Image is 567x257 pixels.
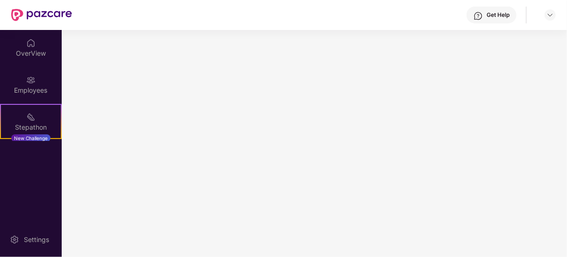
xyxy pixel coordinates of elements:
[487,11,510,19] div: Get Help
[26,75,36,85] img: svg+xml;base64,PHN2ZyBpZD0iRW1wbG95ZWVzIiB4bWxucz0iaHR0cDovL3d3dy53My5vcmcvMjAwMC9zdmciIHdpZHRoPS...
[26,112,36,122] img: svg+xml;base64,PHN2ZyB4bWxucz0iaHR0cDovL3d3dy53My5vcmcvMjAwMC9zdmciIHdpZHRoPSIyMSIgaGVpZ2h0PSIyMC...
[11,9,72,21] img: New Pazcare Logo
[11,134,50,142] div: New Challenge
[1,123,61,132] div: Stepathon
[546,11,554,19] img: svg+xml;base64,PHN2ZyBpZD0iRHJvcGRvd24tMzJ4MzIiIHhtbG5zPSJodHRwOi8vd3d3LnczLm9yZy8yMDAwL3N2ZyIgd2...
[474,11,483,21] img: svg+xml;base64,PHN2ZyBpZD0iSGVscC0zMngzMiIgeG1sbnM9Imh0dHA6Ly93d3cudzMub3JnLzIwMDAvc3ZnIiB3aWR0aD...
[26,38,36,48] img: svg+xml;base64,PHN2ZyBpZD0iSG9tZSIgeG1sbnM9Imh0dHA6Ly93d3cudzMub3JnLzIwMDAvc3ZnIiB3aWR0aD0iMjAiIG...
[10,235,19,244] img: svg+xml;base64,PHN2ZyBpZD0iU2V0dGluZy0yMHgyMCIgeG1sbnM9Imh0dHA6Ly93d3cudzMub3JnLzIwMDAvc3ZnIiB3aW...
[21,235,52,244] div: Settings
